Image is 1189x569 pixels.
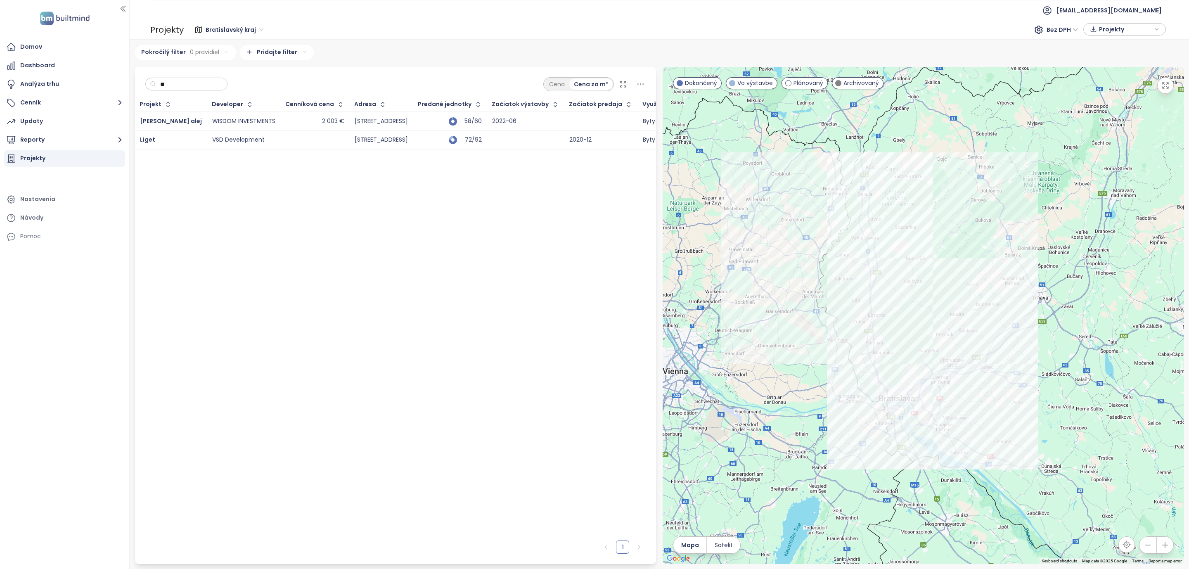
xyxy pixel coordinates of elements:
[1132,559,1144,563] a: Terms (opens in new tab)
[212,118,275,125] div: WISDOM INVESTMENTS
[4,210,125,226] a: Návody
[604,545,609,550] span: left
[212,102,243,107] div: Developer
[285,102,334,107] div: Cenníková cena
[1042,558,1077,564] button: Keyboard shortcuts
[492,102,549,107] div: Začiatok výstavby
[1088,23,1161,36] div: button
[206,24,263,36] span: Bratislavský kraj
[354,102,376,107] div: Adresa
[616,541,629,554] li: 1
[4,113,125,130] a: Updaty
[569,78,613,90] div: Cena za m²
[4,132,125,148] button: Reporty
[4,191,125,208] a: Nastavenia
[492,118,516,125] div: 2022-06
[322,118,344,125] div: 2 003 €
[20,194,55,204] div: Nastavenia
[793,78,823,88] span: Plánovaný
[20,42,42,52] div: Domov
[643,136,655,144] div: Byty
[545,78,569,90] div: Cena
[4,39,125,55] a: Domov
[569,102,622,107] div: Začiatok predaja
[20,231,41,242] div: Pomoc
[240,45,314,60] div: Pridajte filter
[632,541,646,554] li: Nasledujúca strana
[1047,24,1078,36] span: Bez DPH
[685,78,717,88] span: Dokončený
[707,537,740,553] button: Satelit
[642,102,691,107] div: Využitie budovy
[4,95,125,111] button: Cenník
[355,118,408,125] div: [STREET_ADDRESS]
[190,47,219,57] span: 0 pravidiel
[673,537,706,553] button: Mapa
[140,102,161,107] div: Projekt
[599,541,613,554] li: Predchádzajúca strana
[681,541,699,550] span: Mapa
[843,78,879,88] span: Archivovaný
[135,45,236,60] div: Pokročilý filter
[140,135,155,144] a: Liget
[637,545,642,550] span: right
[665,553,692,564] a: Open this area in Google Maps (opens a new window)
[140,117,202,125] a: [PERSON_NAME] alej
[150,21,184,38] div: Projekty
[1082,559,1127,563] span: Map data ©2025 Google
[38,10,92,27] img: logo
[632,541,646,554] button: right
[1056,0,1162,20] span: [EMAIL_ADDRESS][DOMAIN_NAME]
[212,136,265,144] div: VSD Development
[4,150,125,167] a: Projekty
[1099,23,1152,36] span: Projekty
[4,57,125,74] a: Dashboard
[461,137,482,142] div: 72/92
[20,60,55,71] div: Dashboard
[355,136,408,144] div: [STREET_ADDRESS]
[20,79,59,89] div: Analýza trhu
[643,118,655,125] div: Byty
[737,78,773,88] span: Vo výstavbe
[418,102,471,107] span: Predané jednotky
[4,228,125,245] div: Pomoc
[1149,559,1182,563] a: Report a map error
[20,153,45,164] div: Projekty
[20,213,43,223] div: Návody
[616,541,629,553] a: 1
[461,119,482,124] div: 58/60
[4,76,125,92] a: Analýza trhu
[599,541,613,554] button: left
[20,116,43,126] div: Updaty
[665,553,692,564] img: Google
[569,136,592,144] div: 2020-12
[715,541,733,550] span: Satelit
